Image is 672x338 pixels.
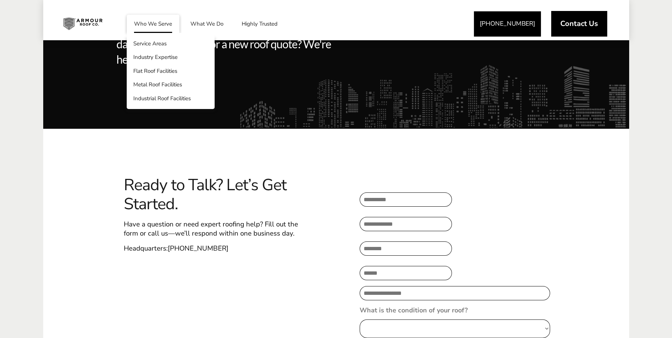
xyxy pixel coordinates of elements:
[124,219,298,238] span: Have a question or need expert roofing help? Fill out the form or call us—we’ll respond within on...
[127,37,215,50] a: Service Areas
[116,20,334,67] span: Need emergency leak repair, a roof inspection, damage assessment, or a new roof quote? We're here...
[474,11,541,37] a: [PHONE_NUMBER]
[127,64,215,78] a: Flat Roof Facilities
[127,15,179,33] a: Who We Serve
[234,15,285,33] a: Highly Trusted
[560,20,598,27] span: Contact Us
[127,78,215,92] a: Metal Roof Facilities
[57,15,108,33] img: Industrial and Commercial Roofing Company | Armour Roof Co.
[127,91,215,105] a: Industrial Roof Facilities
[124,244,229,253] span: Headquarters:
[183,15,231,33] a: What We Do
[168,244,229,253] a: [PHONE_NUMBER]
[360,306,468,315] label: What is the condition of your roof?
[551,11,607,37] a: Contact Us
[127,50,215,64] a: Industry Expertise
[124,176,305,214] span: Ready to Talk? Let’s Get Started.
